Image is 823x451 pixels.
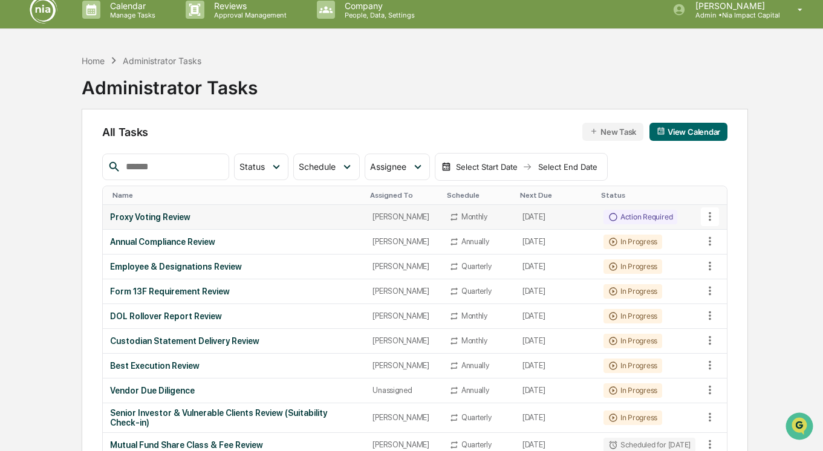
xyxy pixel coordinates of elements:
input: Clear [31,55,200,68]
p: Company [335,1,421,11]
a: 🗄️Attestations [83,148,155,169]
td: [DATE] [515,205,596,230]
img: 1746055101610-c473b297-6a78-478c-a979-82029cc54cd1 [12,92,34,114]
div: [PERSON_NAME] [372,287,434,296]
div: 🖐️ [12,154,22,163]
div: Mutual Fund Share Class & Fee Review [110,440,358,450]
iframe: Open customer support [784,411,817,444]
div: Monthly [461,311,487,320]
div: Action Required [603,210,677,224]
p: Calendar [100,1,161,11]
div: We're available if you need us! [41,105,153,114]
p: Approval Management [204,11,293,19]
div: [PERSON_NAME] [372,212,434,221]
a: 🔎Data Lookup [7,170,81,192]
button: Start new chat [206,96,220,111]
div: Quarterly [461,262,492,271]
div: Best Execution Review [110,361,358,371]
div: Start new chat [41,92,198,105]
div: In Progress [603,259,662,274]
td: [DATE] [515,230,596,255]
div: Toggle SortBy [520,191,591,200]
div: Toggle SortBy [370,191,437,200]
a: Powered byPylon [85,204,146,214]
div: Annually [461,361,489,370]
span: Status [239,161,265,172]
div: In Progress [603,359,662,373]
img: calendar [441,162,451,172]
div: Proxy Voting Review [110,212,358,222]
span: Pylon [120,205,146,214]
p: How can we help? [12,25,220,45]
div: Select Start Date [454,162,520,172]
div: In Progress [603,334,662,348]
div: [PERSON_NAME] [372,336,434,345]
div: Annually [461,386,489,395]
div: Quarterly [461,440,492,449]
button: View Calendar [649,123,727,141]
div: Select End Date [535,162,601,172]
div: Employee & Designations Review [110,262,358,271]
div: Toggle SortBy [601,191,698,200]
div: Monthly [461,212,487,221]
div: [PERSON_NAME] [372,361,434,370]
div: 🔎 [12,177,22,186]
div: Quarterly [461,413,492,422]
div: [PERSON_NAME] [372,262,434,271]
td: [DATE] [515,403,596,433]
div: 🗄️ [88,154,97,163]
div: Annually [461,237,489,246]
div: In Progress [603,309,662,323]
p: People, Data, Settings [335,11,421,19]
div: Administrator Tasks [123,56,201,66]
td: [DATE] [515,279,596,304]
div: In Progress [603,284,662,299]
div: [PERSON_NAME] [372,413,434,422]
button: New Task [582,123,643,141]
td: [DATE] [515,378,596,403]
div: Home [82,56,105,66]
div: Toggle SortBy [447,191,510,200]
div: Vendor Due Diligence [110,386,358,395]
span: Data Lookup [24,175,76,187]
div: Senior Investor & Vulnerable Clients Review (Suitability Check-in) [110,408,358,427]
div: Monthly [461,336,487,345]
p: Admin • Nia Impact Capital [686,11,780,19]
p: Reviews [204,1,293,11]
div: [PERSON_NAME] [372,237,434,246]
div: In Progress [603,383,662,398]
span: Preclearance [24,152,78,164]
td: [DATE] [515,354,596,378]
div: Toggle SortBy [112,191,360,200]
span: Schedule [299,161,336,172]
div: Form 13F Requirement Review [110,287,358,296]
span: Assignee [370,161,406,172]
span: All Tasks [102,126,148,138]
div: In Progress [603,235,662,249]
div: Unassigned [372,386,434,395]
div: In Progress [603,410,662,425]
a: 🖐️Preclearance [7,148,83,169]
div: Toggle SortBy [703,191,727,200]
img: arrow right [522,162,532,172]
div: DOL Rollover Report Review [110,311,358,321]
div: [PERSON_NAME] [372,440,434,449]
div: Quarterly [461,287,492,296]
span: Attestations [100,152,150,164]
p: Manage Tasks [100,11,161,19]
p: [PERSON_NAME] [686,1,780,11]
div: [PERSON_NAME] [372,311,434,320]
div: Custodian Statement Delivery Review [110,336,358,346]
td: [DATE] [515,304,596,329]
td: [DATE] [515,329,596,354]
div: Administrator Tasks [82,67,258,99]
div: Annual Compliance Review [110,237,358,247]
img: calendar [657,127,665,135]
td: [DATE] [515,255,596,279]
